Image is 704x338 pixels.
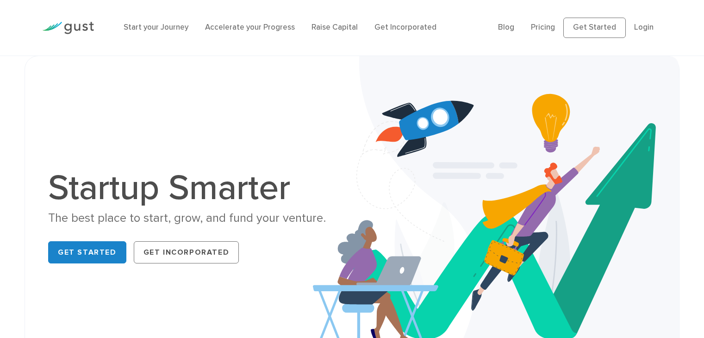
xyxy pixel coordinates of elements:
div: The best place to start, grow, and fund your venture. [48,210,345,226]
a: Get Incorporated [134,241,239,263]
a: Accelerate your Progress [205,23,295,32]
a: Get Incorporated [374,23,436,32]
a: Get Started [48,241,126,263]
a: Login [634,23,654,32]
a: Raise Capital [312,23,358,32]
a: Blog [498,23,514,32]
img: Gust Logo [42,22,94,34]
h1: Startup Smarter [48,170,345,206]
a: Get Started [563,18,626,38]
a: Pricing [531,23,555,32]
a: Start your Journey [124,23,188,32]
